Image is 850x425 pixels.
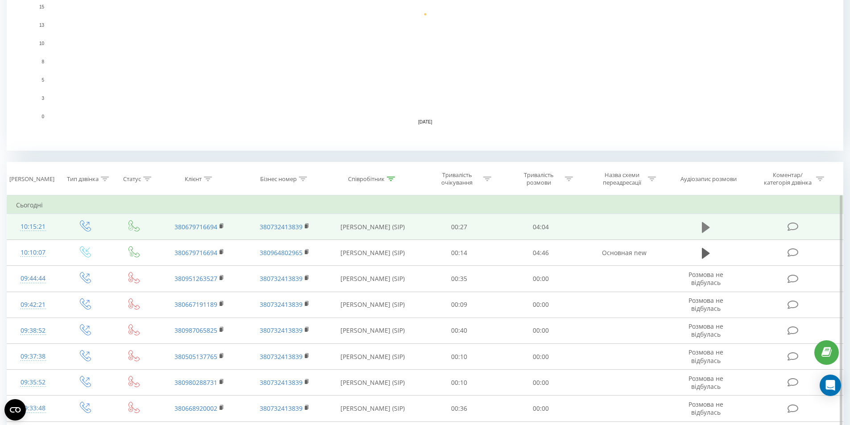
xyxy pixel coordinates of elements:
[500,292,582,318] td: 00:00
[174,326,217,334] a: 380987065825
[174,404,217,413] a: 380668920002
[327,370,419,396] td: [PERSON_NAME] (SIP)
[16,218,50,235] div: 10:15:21
[419,240,500,266] td: 00:14
[500,370,582,396] td: 00:00
[433,171,481,186] div: Тривалість очікування
[174,378,217,387] a: 380980288731
[41,59,44,64] text: 8
[174,300,217,309] a: 380667191189
[174,223,217,231] a: 380679716694
[327,214,419,240] td: [PERSON_NAME] (SIP)
[419,266,500,292] td: 00:35
[581,240,666,266] td: Основная new
[327,396,419,421] td: [PERSON_NAME] (SIP)
[327,266,419,292] td: [PERSON_NAME] (SIP)
[41,114,44,119] text: 0
[500,344,582,370] td: 00:00
[260,352,303,361] a: 380732413839
[327,240,419,266] td: [PERSON_NAME] (SIP)
[9,175,54,183] div: [PERSON_NAME]
[16,244,50,261] div: 10:10:07
[16,270,50,287] div: 09:44:44
[418,120,432,124] text: [DATE]
[41,78,44,83] text: 5
[419,370,500,396] td: 00:10
[327,318,419,343] td: [PERSON_NAME] (SIP)
[260,248,303,257] a: 380964802965
[688,348,723,364] span: Розмова не відбулась
[260,223,303,231] a: 380732413839
[260,300,303,309] a: 380732413839
[688,270,723,287] span: Розмова не відбулась
[123,175,141,183] div: Статус
[16,348,50,365] div: 09:37:38
[820,375,841,396] div: Open Intercom Messenger
[16,296,50,314] div: 09:42:21
[348,175,385,183] div: Співробітник
[4,399,26,421] button: Open CMP widget
[419,344,500,370] td: 00:10
[16,322,50,339] div: 09:38:52
[41,96,44,101] text: 3
[67,175,99,183] div: Тип дзвінка
[260,378,303,387] a: 380732413839
[500,214,582,240] td: 04:04
[16,374,50,391] div: 09:35:52
[39,41,45,46] text: 10
[419,214,500,240] td: 00:27
[39,23,45,28] text: 13
[327,292,419,318] td: [PERSON_NAME] (SIP)
[260,326,303,334] a: 380732413839
[174,352,217,361] a: 380505137765
[688,322,723,338] span: Розмова не відбулась
[260,274,303,283] a: 380732413839
[500,396,582,421] td: 00:00
[327,344,419,370] td: [PERSON_NAME] (SIP)
[419,292,500,318] td: 00:09
[260,175,297,183] div: Бізнес номер
[688,296,723,313] span: Розмова не відбулась
[688,400,723,417] span: Розмова не відбулась
[174,274,217,283] a: 380951263527
[260,404,303,413] a: 380732413839
[16,400,50,417] div: 09:33:48
[688,374,723,391] span: Розмова не відбулась
[419,396,500,421] td: 00:36
[39,4,45,9] text: 15
[419,318,500,343] td: 00:40
[762,171,814,186] div: Коментар/категорія дзвінка
[598,171,646,186] div: Назва схеми переадресації
[500,318,582,343] td: 00:00
[185,175,202,183] div: Клієнт
[7,196,843,214] td: Сьогодні
[174,248,217,257] a: 380679716694
[500,240,582,266] td: 04:46
[515,171,563,186] div: Тривалість розмови
[500,266,582,292] td: 00:00
[680,175,737,183] div: Аудіозапис розмови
